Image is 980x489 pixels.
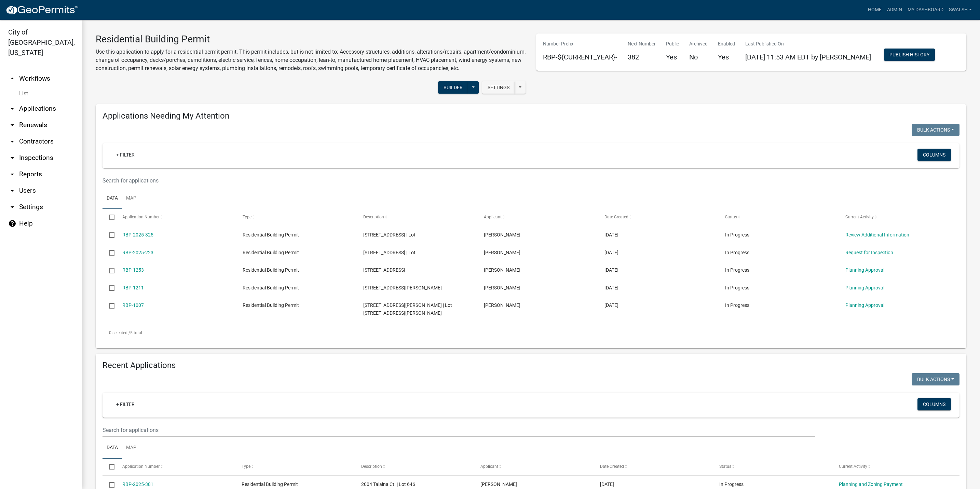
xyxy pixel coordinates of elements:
[115,209,236,226] datatable-header-cell: Application Number
[845,232,909,237] a: Review Additional Information
[745,40,871,47] p: Last Published On
[604,250,618,255] span: 06/12/2025
[361,481,415,487] span: 2004 Talaina Ct. | Lot 646
[604,285,618,290] span: 06/14/2024
[103,188,122,209] a: Data
[122,232,153,237] a: RBP-2025-325
[484,267,520,273] span: Robyn Wall
[666,53,679,61] h5: Yes
[122,188,140,209] a: Map
[111,398,140,410] a: + Filter
[357,209,477,226] datatable-header-cell: Description
[884,53,935,58] wm-modal-confirm: Workflow Publish History
[363,267,405,273] span: 5500 Buckthorne Dr | Lot
[845,215,874,219] span: Current Activity
[109,330,130,335] span: 0 selected /
[235,459,355,475] datatable-header-cell: Type
[718,40,735,47] p: Enabled
[543,40,617,47] p: Number Prefix
[8,121,16,129] i: arrow_drop_down
[474,459,594,475] datatable-header-cell: Applicant
[628,53,656,61] h5: 382
[103,459,115,475] datatable-header-cell: Select
[103,209,115,226] datatable-header-cell: Select
[598,209,719,226] datatable-header-cell: Date Created
[946,3,975,16] a: swalsh
[839,481,903,487] a: Planning and Zoning Payment
[718,53,735,61] h5: Yes
[845,285,884,290] a: Planning Approval
[845,302,884,308] a: Planning Approval
[96,33,526,45] h3: Residential Building Permit
[103,324,959,341] div: 5 total
[745,53,871,61] span: [DATE] 11:53 AM EDT by [PERSON_NAME]
[725,215,737,219] span: Status
[666,40,679,47] p: Public
[604,215,628,219] span: Date Created
[122,285,144,290] a: RBP-1211
[912,373,959,385] button: Bulk Actions
[477,209,598,226] datatable-header-cell: Applicant
[122,437,140,459] a: Map
[718,209,839,226] datatable-header-cell: Status
[243,232,299,237] span: Residential Building Permit
[122,215,160,219] span: Application Number
[103,111,959,121] h4: Applications Needing My Attention
[689,53,708,61] h5: No
[8,203,16,211] i: arrow_drop_down
[839,464,867,469] span: Current Activity
[361,464,382,469] span: Description
[103,437,122,459] a: Data
[103,174,815,188] input: Search for applications
[484,250,520,255] span: Shelby Walsh
[604,302,618,308] span: 03/05/2024
[363,285,442,290] span: 1952 Fisher Lane | Lot 13
[122,481,153,487] a: RBP-2025-381
[438,81,468,94] button: Builder
[689,40,708,47] p: Archived
[917,398,951,410] button: Columns
[600,481,614,487] span: 10/09/2025
[839,209,959,226] datatable-header-cell: Current Activity
[725,302,749,308] span: In Progress
[243,267,299,273] span: Residential Building Permit
[725,267,749,273] span: In Progress
[96,48,526,72] p: Use this application to apply for a residential permit permit. This permit includes, but is not l...
[111,149,140,161] a: + Filter
[719,481,744,487] span: In Progress
[725,232,749,237] span: In Progress
[122,464,160,469] span: Application Number
[917,149,951,161] button: Columns
[604,267,618,273] span: 07/16/2024
[103,361,959,370] h4: Recent Applications
[480,481,517,487] span: Stacy
[845,267,884,273] a: Planning Approval
[236,209,357,226] datatable-header-cell: Type
[484,215,502,219] span: Applicant
[363,232,416,237] span: 1005 Presidential Place | Lot
[912,124,959,136] button: Bulk Actions
[832,459,952,475] datatable-header-cell: Current Activity
[484,285,520,290] span: Madison McGuigan
[719,464,731,469] span: Status
[543,53,617,61] h5: RBP-${CURRENT_YEAR}-
[115,459,235,475] datatable-header-cell: Application Number
[600,464,624,469] span: Date Created
[363,302,452,316] span: 5616 Bailey Grant Rd. | Lot 412 old stoner place
[243,215,251,219] span: Type
[725,285,749,290] span: In Progress
[865,3,884,16] a: Home
[8,105,16,113] i: arrow_drop_down
[8,137,16,146] i: arrow_drop_down
[363,250,416,255] span: 924 Meigs Avenue | Lot
[8,187,16,195] i: arrow_drop_down
[363,215,384,219] span: Description
[243,250,299,255] span: Residential Building Permit
[8,154,16,162] i: arrow_drop_down
[484,302,520,308] span: greg furnish
[628,40,656,47] p: Next Number
[242,481,298,487] span: Residential Building Permit
[122,250,153,255] a: RBP-2025-223
[484,232,520,237] span: Jonathan Camilotto
[8,219,16,228] i: help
